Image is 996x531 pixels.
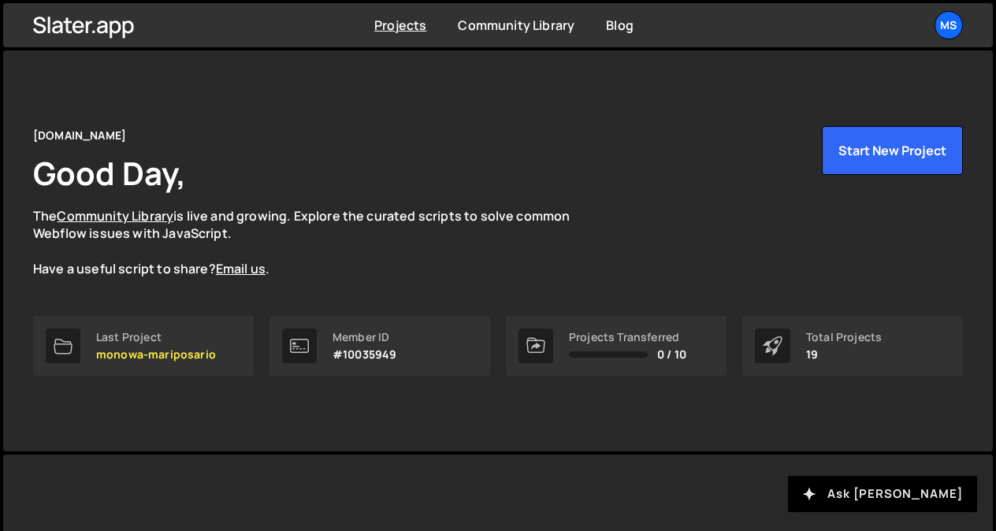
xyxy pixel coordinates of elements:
[57,207,173,225] a: Community Library
[935,11,963,39] a: ms
[33,126,126,145] div: [DOMAIN_NAME]
[96,348,216,361] p: monowa-mariposario
[569,331,686,343] div: Projects Transferred
[657,348,686,361] span: 0 / 10
[333,348,396,361] p: #10035949
[606,17,634,34] a: Blog
[788,476,977,512] button: Ask [PERSON_NAME]
[333,331,396,343] div: Member ID
[33,316,254,376] a: Last Project monowa-mariposario
[806,348,882,361] p: 19
[374,17,426,34] a: Projects
[822,126,963,175] button: Start New Project
[458,17,574,34] a: Community Library
[33,207,600,278] p: The is live and growing. Explore the curated scripts to solve common Webflow issues with JavaScri...
[96,331,216,343] div: Last Project
[216,260,266,277] a: Email us
[806,331,882,343] div: Total Projects
[33,151,186,195] h1: Good Day,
